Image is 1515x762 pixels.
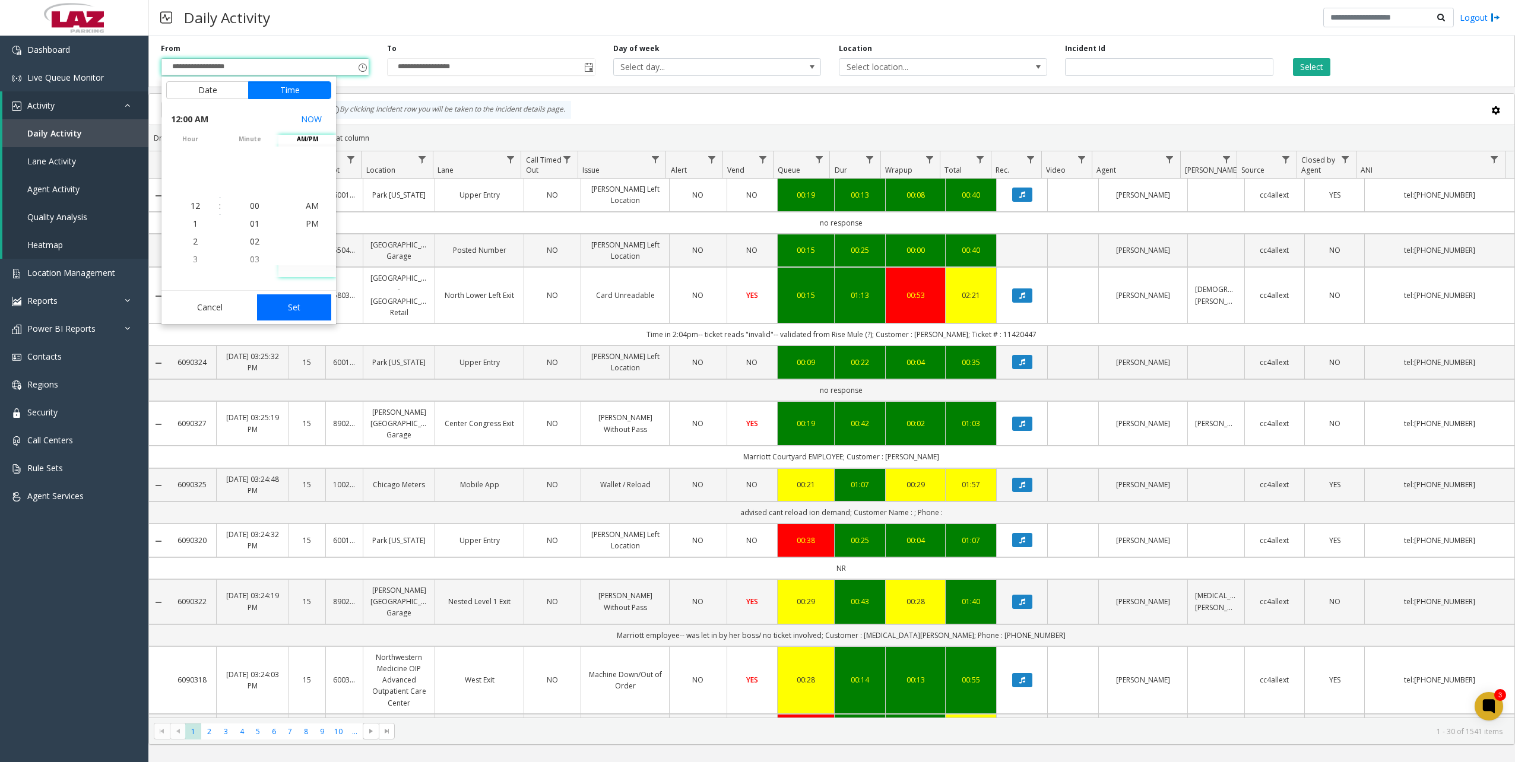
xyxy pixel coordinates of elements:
a: 550421 [333,245,356,256]
a: 01:03 [953,418,989,429]
td: no response [168,212,1514,234]
a: [DEMOGRAPHIC_DATA][PERSON_NAME] [1195,284,1237,306]
a: 15 [296,596,319,607]
span: YES [1329,190,1340,200]
a: North Lower Left Exit [442,290,516,301]
div: 00:21 [785,479,827,490]
a: YES [1312,189,1357,201]
a: NO [1312,596,1357,607]
a: tel:[PHONE_NUMBER] [1372,535,1507,546]
span: YES [1329,480,1340,490]
a: Collapse Details [149,598,168,607]
a: [DATE] 03:24:19 PM [224,590,281,612]
span: Toggle popup [582,59,595,75]
a: Alert Filter Menu [704,151,720,167]
span: Select day... [614,59,779,75]
span: Daily Activity [27,128,82,139]
a: [PERSON_NAME] Left Location [588,351,663,373]
a: [DATE] 03:24:03 PM [224,669,281,691]
a: [PERSON_NAME][GEOGRAPHIC_DATA] Garage [370,407,427,441]
img: 'icon' [12,492,21,501]
a: 890202 [333,596,356,607]
a: [DATE] 03:25:19 PM [224,412,281,434]
a: Park [US_STATE] [370,189,427,201]
span: Dashboard [27,44,70,55]
td: Time in 2:04pm-- ticket reads "invalid"-- validated from Rise Mule (?); Customer : [PERSON_NAME];... [168,323,1514,345]
a: tel:[PHONE_NUMBER] [1372,245,1507,256]
span: Toggle popup [356,59,369,75]
a: Nested Level 1 Exit [442,596,516,607]
a: [MEDICAL_DATA][PERSON_NAME] [1195,590,1237,612]
a: [DATE] 03:25:32 PM [224,351,281,373]
a: NO [734,357,771,368]
button: Time tab [248,81,331,99]
span: Go to the next page [363,723,379,739]
span: NO [746,245,757,255]
a: [PERSON_NAME][GEOGRAPHIC_DATA] Garage [370,585,427,619]
a: Collapse Details [149,291,168,301]
a: NO [531,357,573,368]
a: [PERSON_NAME] Without Pass [588,412,663,434]
span: NO [1329,596,1340,607]
div: 00:55 [953,674,989,685]
a: 00:08 [893,189,938,201]
a: 600158 [333,535,356,546]
span: Page 2 [201,723,217,739]
img: 'icon' [12,436,21,446]
td: advised cant reload ion demand; Customer Name : ; Phone : [168,501,1514,523]
a: 00:15 [785,290,827,301]
a: 01:40 [953,596,989,607]
a: Daily Activity [2,119,148,147]
div: 02:21 [953,290,989,301]
a: 00:38 [785,535,827,546]
a: NO [677,596,719,607]
span: Quality Analysis [27,211,87,223]
a: Wrapup Filter Menu [921,151,937,167]
a: YES [734,596,771,607]
a: 00:43 [842,596,878,607]
a: 00:00 [893,245,938,256]
span: YES [1329,675,1340,685]
a: cc4allext [1252,674,1297,685]
a: 00:29 [785,596,827,607]
a: cc4allext [1252,245,1297,256]
a: Dur Filter Menu [862,151,878,167]
div: 00:42 [842,418,878,429]
a: 600158 [333,189,356,201]
span: Live Queue Monitor [27,72,104,83]
a: Logout [1460,11,1500,24]
a: tel:[PHONE_NUMBER] [1372,290,1507,301]
a: cc4allext [1252,290,1297,301]
a: 00:19 [785,418,827,429]
span: Reports [27,295,58,306]
td: Marriott employee-- was let in by her boss/ no ticket involved; Customer : [MEDICAL_DATA][PERSON_... [168,624,1514,646]
a: 00:25 [842,535,878,546]
a: Park [US_STATE] [370,535,427,546]
a: NO [677,357,719,368]
a: 15 [296,535,319,546]
a: NO [531,674,573,685]
a: Quality Analysis [2,203,148,231]
img: 'icon' [12,408,21,418]
img: logout [1491,11,1500,24]
a: Source Filter Menu [1278,151,1294,167]
span: YES [746,675,758,685]
a: Vend Filter Menu [755,151,771,167]
span: Regions [27,379,58,390]
button: Select now [296,109,327,130]
a: Call Timed Out Filter Menu [559,151,575,167]
div: 01:57 [953,479,989,490]
a: 00:04 [893,357,938,368]
a: Chicago Meters [370,479,427,490]
a: NO [677,290,719,301]
a: 00:22 [842,357,878,368]
span: Call Centers [27,434,73,446]
a: 00:35 [953,357,989,368]
a: Queue Filter Menu [811,151,827,167]
a: Video Filter Menu [1073,151,1089,167]
img: 'icon' [12,464,21,474]
a: [PERSON_NAME] [1106,596,1180,607]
